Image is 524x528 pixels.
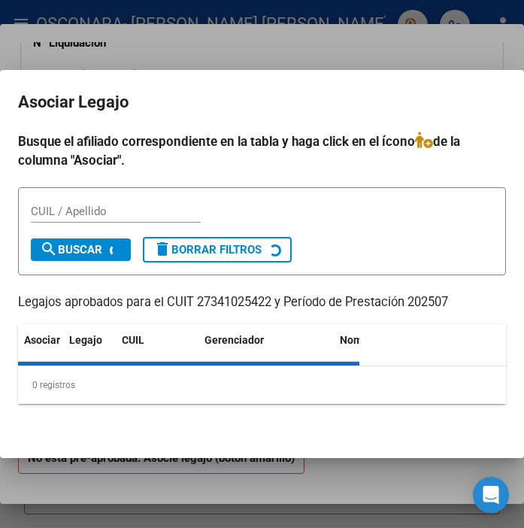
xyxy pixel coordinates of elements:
[63,324,116,374] datatable-header-cell: Legajo
[116,324,198,374] datatable-header-cell: CUIL
[18,366,506,404] div: 0 registros
[69,334,102,346] span: Legajo
[334,324,447,374] datatable-header-cell: Nombre Afiliado
[18,88,506,117] h2: Asociar Legajo
[204,334,264,346] span: Gerenciador
[31,238,131,261] button: Buscar
[473,477,509,513] div: Open Intercom Messenger
[153,243,262,256] span: Borrar Filtros
[198,324,334,374] datatable-header-cell: Gerenciador
[122,334,144,346] span: CUIL
[340,334,418,346] span: Nombre Afiliado
[24,334,60,346] span: Asociar
[143,237,292,262] button: Borrar Filtros
[40,240,58,258] mat-icon: search
[40,243,102,256] span: Buscar
[18,132,506,171] h4: Busque el afiliado correspondiente en la tabla y haga click en el ícono de la columna "Asociar".
[18,324,63,374] datatable-header-cell: Asociar
[18,293,506,312] p: Legajos aprobados para el CUIT 27341025422 y Período de Prestación 202507
[153,240,171,258] mat-icon: delete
